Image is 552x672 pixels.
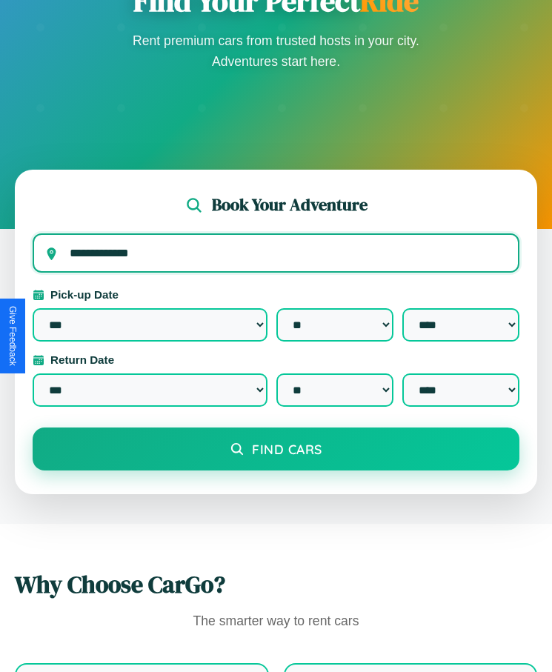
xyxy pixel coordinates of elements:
h2: Why Choose CarGo? [15,568,537,601]
p: The smarter way to rent cars [15,610,537,633]
h2: Book Your Adventure [212,193,368,216]
label: Pick-up Date [33,288,519,301]
p: Rent premium cars from trusted hosts in your city. Adventures start here. [128,30,425,72]
label: Return Date [33,353,519,366]
button: Find Cars [33,428,519,470]
div: Give Feedback [7,306,18,366]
